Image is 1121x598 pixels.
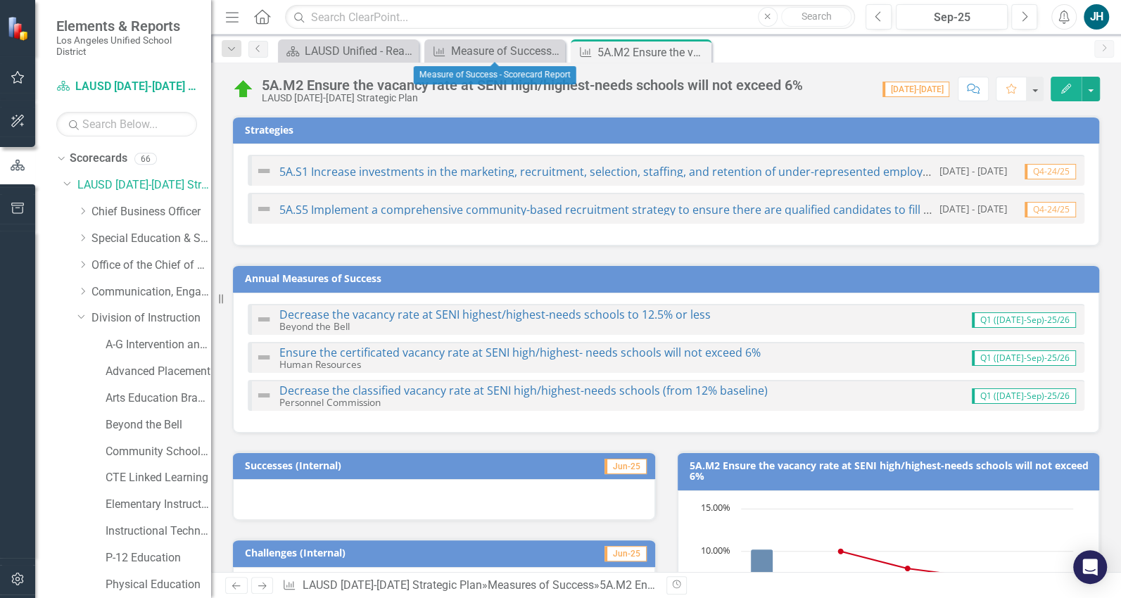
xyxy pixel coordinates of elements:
a: 5A.S5 Implement a comprehensive community-based recruitment strategy to ensure there are qualifie... [279,202,1102,217]
span: Elements & Reports [56,18,197,34]
img: Not Defined [255,387,272,404]
div: LAUSD [DATE]-[DATE] Strategic Plan [262,93,803,103]
a: CTE Linked Learning [106,470,211,486]
a: Physical Education [106,577,211,593]
small: [DATE] - [DATE] [939,164,1007,177]
span: Jun-25 [604,546,647,561]
div: Measure of Success - Scorecard Report [451,42,562,60]
a: Decrease the vacancy rate at SENI highest/highest-needs schools to 12.5% or less [279,307,711,322]
button: Search [781,7,851,27]
small: Beyond the Bell [279,319,350,333]
div: Measure of Success - Scorecard Report [414,66,576,84]
a: Scorecards [70,151,127,167]
path: 2022-2023, 10. Target (Classified Vacancies). [837,548,843,554]
a: Special Education & Specialized Programs [91,231,211,247]
div: 5A.M2 Ensure the vacancy rate at SENI high/highest-needs schools will not exceed 6% [262,77,803,93]
h3: 5A.M2 Ensure the vacancy rate at SENI high/highest-needs schools will not exceed 6% [690,460,1093,482]
path: 2023-2024, 8. Target (Classified Vacancies). [904,565,910,571]
a: P-12 Education [106,550,211,566]
a: Beyond the Bell [106,417,211,433]
a: Chief Business Officer [91,204,211,220]
h3: Successes (Internal) [245,460,522,471]
a: A-G Intervention and Support [106,337,211,353]
img: On Track [232,78,255,101]
div: 5A.M2 Ensure the vacancy rate at SENI high/highest-needs schools will not exceed 6% [597,44,708,61]
a: Measures of Success [488,578,594,592]
span: Q4-24/25 [1025,164,1076,179]
text: 15.00% [701,501,730,514]
img: Not Defined [255,163,272,179]
small: Personnel Commission [279,395,381,409]
a: Instructional Technology Initiative [106,523,211,540]
img: Not Defined [255,311,272,328]
span: Q1 ([DATE]-Sep)-25/26 [972,388,1076,404]
div: Open Intercom Messenger [1073,550,1107,584]
h3: Annual Measures of Success [245,273,1092,284]
a: LAUSD [DATE]-[DATE] Strategic Plan [303,578,482,592]
a: Elementary Instruction [106,497,211,513]
span: [DATE]-[DATE] [882,82,949,97]
img: Not Defined [255,201,272,217]
a: LAUSD [DATE]-[DATE] Strategic Plan [56,79,197,95]
a: Communication, Engagement & Collaboration [91,284,211,300]
input: Search ClearPoint... [285,5,855,30]
small: Human Resources [279,357,361,371]
button: Sep-25 [896,4,1008,30]
img: Not Defined [255,349,272,366]
small: [DATE] - [DATE] [939,202,1007,215]
div: 5A.M2 Ensure the vacancy rate at SENI high/highest-needs schools will not exceed 6% [600,578,1026,592]
div: LAUSD Unified - Ready for the World [305,42,415,60]
img: ClearPoint Strategy [7,16,32,41]
a: Arts Education Branch [106,390,211,407]
span: Jun-25 [604,459,647,474]
g: Target (Classified Vacancies), series 2 of 4. Line with 5 data points. [774,548,1042,588]
small: Los Angeles Unified School District [56,34,197,58]
a: Measure of Success - Scorecard Report [428,42,562,60]
div: 66 [134,153,157,165]
a: Office of the Chief of Staff [91,257,211,274]
button: JH [1084,4,1109,30]
h3: Strategies [245,125,1092,135]
h3: Challenges (Internal) [245,547,526,558]
text: 10.00% [701,544,730,556]
a: LAUSD Unified - Ready for the World [281,42,415,60]
input: Search Below... [56,112,197,136]
div: » » [282,578,655,594]
span: Q1 ([DATE]-Sep)-25/26 [972,350,1076,366]
div: Sep-25 [901,9,1003,26]
a: Advanced Placement [106,364,211,380]
span: Search [801,11,831,22]
span: Q1 ([DATE]-Sep)-25/26 [972,312,1076,328]
span: Q4-24/25 [1025,202,1076,217]
a: Decrease the classified vacancy rate at SENI high/highest-needs schools (from 12% baseline) [279,383,768,398]
a: LAUSD [DATE]-[DATE] Strategic Plan [77,177,211,193]
a: Division of Instruction [91,310,211,326]
a: Ensure the certificated vacancy rate at SENI high/highest- needs schools will not exceed 6% [279,345,761,360]
a: Community Schools Initiative [106,444,211,460]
